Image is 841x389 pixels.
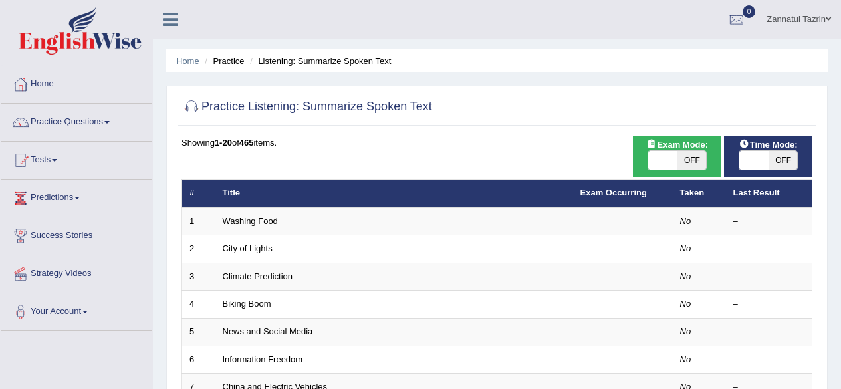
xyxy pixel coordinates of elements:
div: – [733,354,805,366]
div: – [733,326,805,338]
div: – [733,271,805,283]
b: 465 [239,138,254,148]
em: No [680,243,691,253]
a: Practice Questions [1,104,152,137]
li: Practice [201,55,244,67]
div: – [733,215,805,228]
div: Showing of items. [181,136,812,149]
td: 5 [182,319,215,346]
td: 4 [182,291,215,319]
h2: Practice Listening: Summarize Spoken Text [181,97,432,117]
td: 6 [182,346,215,374]
span: Exam Mode: [642,138,713,152]
em: No [680,299,691,309]
a: Information Freedom [223,354,303,364]
th: Taken [673,180,726,207]
a: Biking Boom [223,299,271,309]
th: Title [215,180,573,207]
a: Your Account [1,293,152,326]
li: Listening: Summarize Spoken Text [247,55,391,67]
b: 1-20 [215,138,232,148]
div: Show exams occurring in exams [633,136,721,177]
a: News and Social Media [223,326,313,336]
td: 3 [182,263,215,291]
em: No [680,216,691,226]
th: Last Result [726,180,812,207]
span: OFF [769,151,798,170]
em: No [680,354,691,364]
a: Predictions [1,180,152,213]
span: Time Mode: [734,138,803,152]
td: 1 [182,207,215,235]
em: No [680,326,691,336]
em: No [680,271,691,281]
a: City of Lights [223,243,273,253]
span: OFF [677,151,707,170]
a: Home [176,56,199,66]
div: – [733,298,805,311]
a: Tests [1,142,152,175]
a: Exam Occurring [580,188,647,197]
a: Home [1,66,152,99]
a: Strategy Videos [1,255,152,289]
th: # [182,180,215,207]
a: Washing Food [223,216,278,226]
span: 0 [743,5,756,18]
td: 2 [182,235,215,263]
div: – [733,243,805,255]
a: Success Stories [1,217,152,251]
a: Climate Prediction [223,271,293,281]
